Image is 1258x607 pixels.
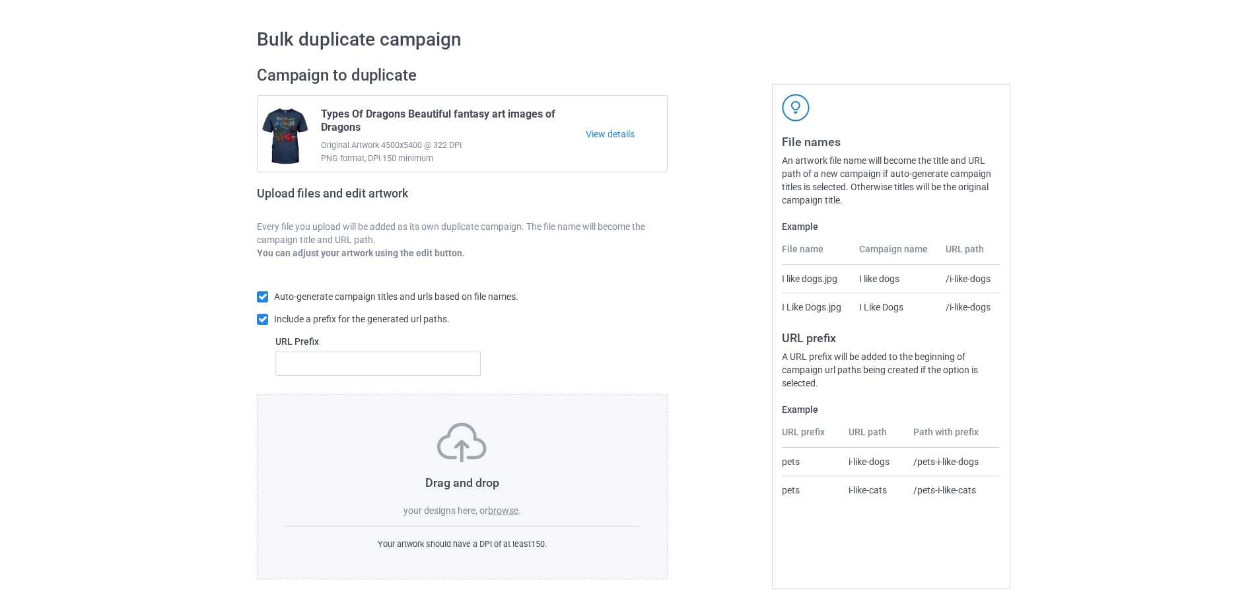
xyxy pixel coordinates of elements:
span: Types Of Dragons Beautiful fantasy art images of Dragons [321,108,586,139]
img: svg+xml;base64,PD94bWwgdmVyc2lvbj0iMS4wIiBlbmNvZGluZz0iVVRGLTgiPz4KPHN2ZyB3aWR0aD0iNzVweCIgaGVpZ2... [437,423,487,462]
th: Path with prefix [906,425,1000,448]
span: Your artwork should have a DPI of at least 150 . [378,539,547,549]
td: i-like-cats [841,476,907,504]
td: /pets-i-like-cats [906,476,1000,504]
span: Include a prefix for the generated url paths. [274,314,450,324]
td: I Like Dogs [852,293,939,321]
b: You can adjust your artwork using the edit button. [257,248,465,258]
h2: Upload files and edit artwork [257,186,503,211]
th: URL prefix [782,425,841,448]
span: Original Artwork 4500x5400 @ 322 DPI [321,139,586,152]
th: File name [782,242,851,265]
div: An artwork file name will become the title and URL path of a new campaign if auto-generate campai... [782,154,1000,207]
h3: Drag and drop [285,475,639,490]
th: URL path [841,425,907,448]
label: browse [488,505,518,516]
td: i-like-dogs [841,448,907,476]
td: /i-like-dogs [938,293,1000,321]
td: pets [782,448,841,476]
img: svg+xml;base64,PD94bWwgdmVyc2lvbj0iMS4wIiBlbmNvZGluZz0iVVRGLTgiPz4KPHN2ZyB3aWR0aD0iNDJweCIgaGVpZ2... [782,94,810,122]
a: View details [586,127,667,141]
td: /i-like-dogs [938,265,1000,293]
label: Example [782,220,1000,233]
p: Every file you upload will be added as its own duplicate campaign. The file name will become the ... [257,220,668,246]
td: pets [782,476,841,504]
h1: Bulk duplicate campaign [257,28,1001,52]
span: . [518,505,521,516]
h3: File names [782,134,1000,149]
span: PNG format, DPI 150 minimum [321,152,586,165]
th: URL path [938,242,1000,265]
span: your designs here, or [403,505,488,516]
td: I Like Dogs.jpg [782,293,851,321]
h2: Campaign to duplicate [257,65,668,86]
div: A URL prefix will be added to the beginning of campaign url paths being created if the option is ... [782,350,1000,390]
td: /pets-i-like-dogs [906,448,1000,476]
td: I like dogs.jpg [782,265,851,293]
label: Example [782,403,1000,416]
td: I like dogs [852,265,939,293]
h3: URL prefix [782,330,1000,345]
th: Campaign name [852,242,939,265]
label: URL Prefix [275,335,481,348]
span: Auto-generate campaign titles and urls based on file names. [274,291,518,302]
